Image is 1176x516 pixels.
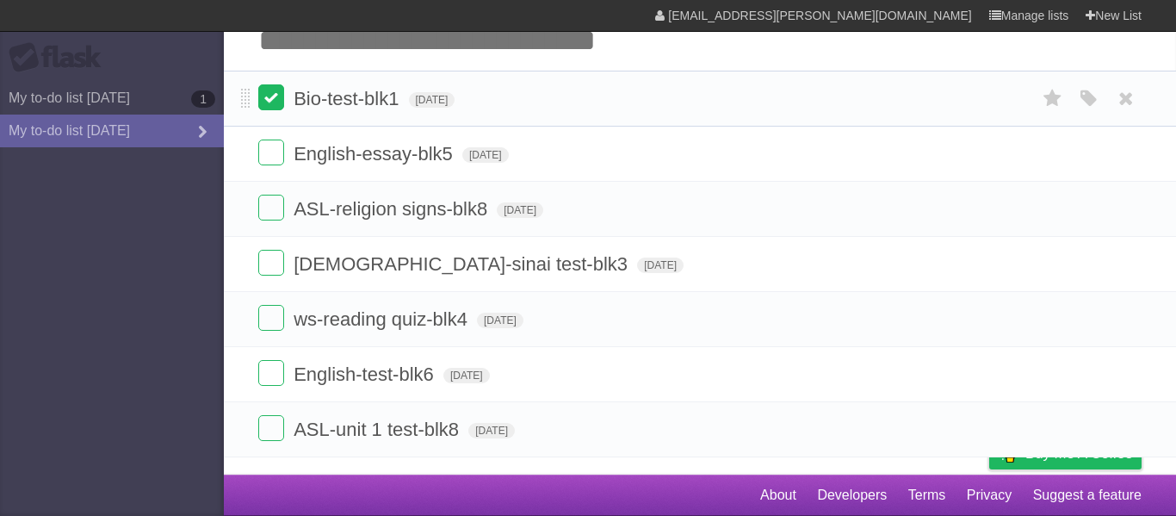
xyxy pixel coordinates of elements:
span: English-essay-blk5 [294,143,457,165]
span: [DATE] [477,313,523,328]
a: Privacy [967,479,1012,512]
span: [DATE] [409,92,455,108]
span: ws-reading quiz-blk4 [294,308,472,330]
span: [DATE] [443,368,490,383]
label: Done [258,250,284,276]
label: Done [258,140,284,165]
label: Done [258,415,284,441]
span: [DATE] [468,423,515,438]
span: [DATE] [462,147,509,163]
a: Developers [817,479,887,512]
label: Done [258,195,284,221]
b: 1 [191,90,215,108]
span: Buy me a coffee [1025,438,1133,469]
label: Done [258,84,284,110]
a: Terms [908,479,946,512]
span: [DEMOGRAPHIC_DATA]-sinai test-blk3 [294,253,632,275]
div: Flask [9,42,112,73]
a: About [760,479,796,512]
label: Done [258,305,284,331]
span: English-test-blk6 [294,364,438,385]
label: Done [258,360,284,386]
a: Suggest a feature [1033,479,1142,512]
label: Star task [1037,84,1069,113]
span: Bio-test-blk1 [294,88,403,109]
span: [DATE] [497,202,543,218]
span: ASL-religion signs-blk8 [294,198,492,220]
span: [DATE] [637,258,684,273]
span: ASL-unit 1 test-blk8 [294,419,463,440]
